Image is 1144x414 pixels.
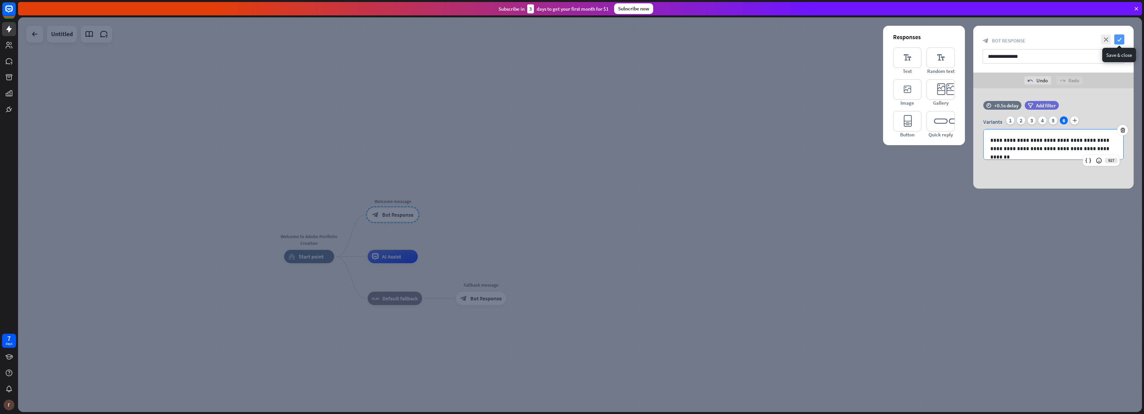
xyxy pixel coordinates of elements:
i: redo [1060,78,1065,83]
button: Open LiveChat chat widget [5,3,25,23]
div: Undo [1024,76,1051,85]
i: filter [1028,103,1033,108]
div: Subscribe in days to get your first month for $1 [498,4,609,13]
div: 2 [1017,116,1025,124]
div: +0.5s delay [994,102,1018,109]
div: 3 [527,4,534,13]
div: 1 [1006,116,1014,124]
i: block_bot_response [983,38,989,44]
div: 6 [1060,116,1068,124]
div: 7 [7,335,11,341]
span: Variants [983,118,1002,125]
span: Bot Response [992,37,1025,44]
div: 3 [1028,116,1036,124]
span: Add filter [1036,102,1056,109]
div: Subscribe now [614,3,653,14]
div: 4 [1038,116,1046,124]
a: 7 days [2,334,16,348]
i: check [1114,34,1124,44]
div: days [6,341,12,346]
i: time [986,103,991,108]
div: Redo [1056,76,1083,85]
div: 5 [1049,116,1057,124]
i: plus [1070,116,1079,124]
i: undo [1028,78,1033,83]
i: close [1101,34,1111,44]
